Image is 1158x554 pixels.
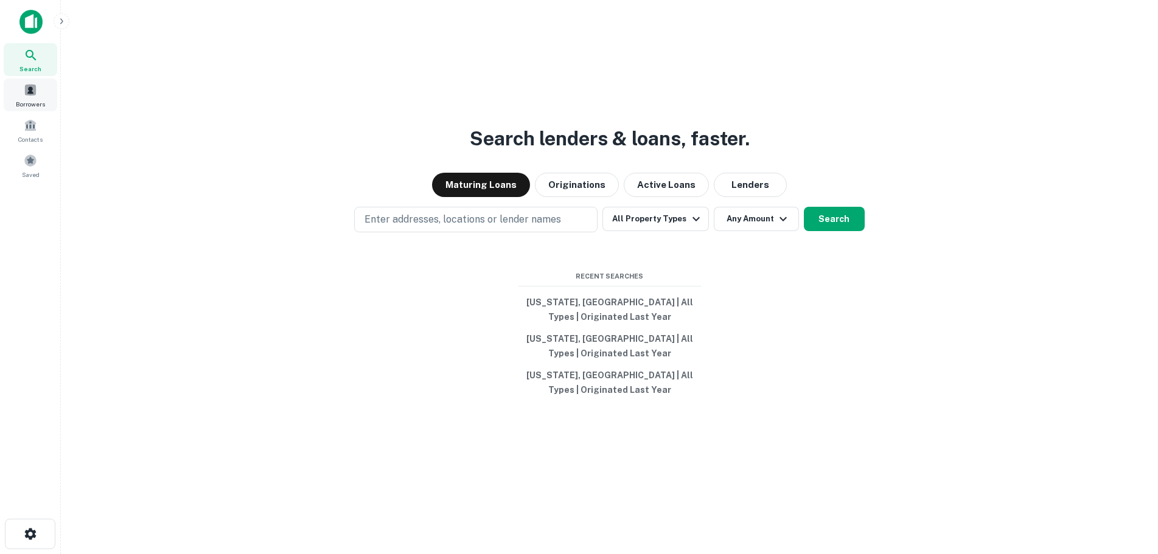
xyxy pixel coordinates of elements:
[4,78,57,111] a: Borrowers
[354,207,598,232] button: Enter addresses, locations or lender names
[364,212,561,227] p: Enter addresses, locations or lender names
[470,124,750,153] h3: Search lenders & loans, faster.
[18,134,43,144] span: Contacts
[602,207,708,231] button: All Property Types
[518,364,701,401] button: [US_STATE], [GEOGRAPHIC_DATA] | All Types | Originated Last Year
[19,10,43,34] img: capitalize-icon.png
[624,173,709,197] button: Active Loans
[518,328,701,364] button: [US_STATE], [GEOGRAPHIC_DATA] | All Types | Originated Last Year
[535,173,619,197] button: Originations
[19,64,41,74] span: Search
[4,149,57,182] a: Saved
[714,207,799,231] button: Any Amount
[518,271,701,282] span: Recent Searches
[16,99,45,109] span: Borrowers
[4,43,57,76] a: Search
[4,114,57,147] a: Contacts
[1097,457,1158,515] iframe: Chat Widget
[804,207,865,231] button: Search
[22,170,40,179] span: Saved
[432,173,530,197] button: Maturing Loans
[714,173,787,197] button: Lenders
[518,291,701,328] button: [US_STATE], [GEOGRAPHIC_DATA] | All Types | Originated Last Year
